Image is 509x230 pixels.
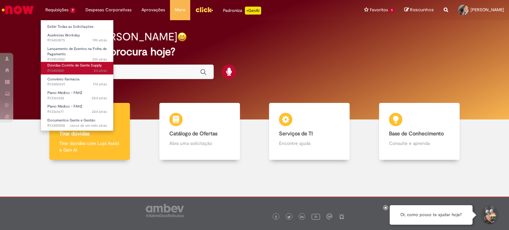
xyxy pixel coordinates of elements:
[146,204,184,217] img: logo_footer_ambev_rotulo_gray.png
[41,117,114,129] a: Aberto R13309258 : Documentos Gente e Gestão
[41,23,114,30] a: Exibir Todas as Solicitações
[40,20,114,131] ul: Requisições
[141,7,165,13] span: Aprovações
[47,82,107,87] span: R13402439
[300,215,304,219] img: logo_footer_linkedin.png
[365,103,475,160] a: Base de Conhecimento Consulte e aprenda
[41,103,114,115] a: Aberto R13361671 : Plano Médico - FAHZ
[389,130,444,137] b: Base de Conhecimento
[223,7,261,15] div: Padroniza
[85,7,132,13] span: Despesas Corporativas
[195,5,213,15] img: click_logo_yellow_360x200.png
[92,57,107,62] span: 21h atrás
[410,7,434,13] span: Rascunhos
[245,7,261,15] p: +GenAi
[50,31,177,43] h2: Bom dia, [PERSON_NAME]
[41,62,114,74] a: Aberto R13450041 : Dúvidas Comite de Gente Supply
[93,82,107,87] span: 17d atrás
[274,215,278,219] img: logo_footer_facebook.png
[177,32,187,42] img: happy-face.png
[279,140,340,147] p: Encontre ajuda
[41,45,114,60] a: Aberto R13453002 : Lançamento de Eventos na Folha de Pagamento
[479,205,499,225] button: Iniciar Conversa de Suporte
[175,7,185,13] span: More
[93,82,107,87] time: 12/08/2025 10:07:44
[47,96,107,101] span: R13361682
[47,46,107,57] span: Lançamento de Eventos na Folha de Pagamento
[169,140,230,147] p: Abra uma solicitação
[47,104,83,109] span: Plano Médico - FAHZ
[41,76,114,88] a: Aberto R13402439 : Convênio Farmácia
[471,7,504,13] span: [PERSON_NAME]
[70,8,76,13] span: 7
[70,123,107,128] time: 21/07/2025 10:46:23
[35,103,145,160] a: Tirar dúvidas Tirar dúvidas com Lupi Assist e Gen Ai
[326,213,332,219] img: logo_footer_workplace.png
[370,7,388,13] span: Favoritos
[339,213,345,219] img: logo_footer_naosei.png
[92,38,107,43] time: 27/08/2025 16:17:28
[70,123,107,128] span: cerca de um mês atrás
[92,96,107,101] span: 22d atrás
[47,90,83,95] span: Plano Médico - FAHZ
[47,57,107,62] span: R13453002
[389,8,394,13] span: 1
[47,33,80,38] span: Ausências Workday
[59,140,120,153] p: Tirar dúvidas com Lupi Assist e Gen Ai
[45,7,69,13] span: Requisições
[254,103,365,160] a: Serviços de TI Encontre ajuda
[169,130,217,137] b: Catálogo de Ofertas
[47,123,107,128] span: R13309258
[47,38,107,43] span: R13453875
[389,140,450,147] p: Consulte e aprenda
[41,89,114,102] a: Aberto R13361682 : Plano Médico - FAHZ
[287,215,291,219] img: logo_footer_twitter.png
[92,38,107,43] span: 19h atrás
[311,212,320,221] img: logo_footer_youtube.png
[404,7,434,13] a: Rascunhos
[92,57,107,62] time: 27/08/2025 14:06:32
[47,77,80,82] span: Convênio Farmácia
[92,109,107,114] time: 06/08/2025 22:04:56
[94,68,107,73] time: 26/08/2025 16:41:02
[41,32,114,44] a: Aberto R13453875 : Ausências Workday
[145,103,255,160] a: Catálogo de Ofertas Abra uma solicitação
[50,46,459,58] h2: O que você procura hoje?
[92,109,107,114] span: 22d atrás
[47,109,107,115] span: R13361671
[47,63,102,68] span: Dúvidas Comite de Gente Supply
[59,130,89,137] b: Tirar dúvidas
[1,3,35,17] img: ServiceNow
[47,118,95,123] span: Documentos Gente e Gestão
[92,96,107,101] time: 06/08/2025 22:19:03
[279,130,313,137] b: Serviços de TI
[390,205,473,225] div: Oi, como posso te ajudar hoje?
[94,68,107,73] span: 2d atrás
[47,68,107,73] span: R13450041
